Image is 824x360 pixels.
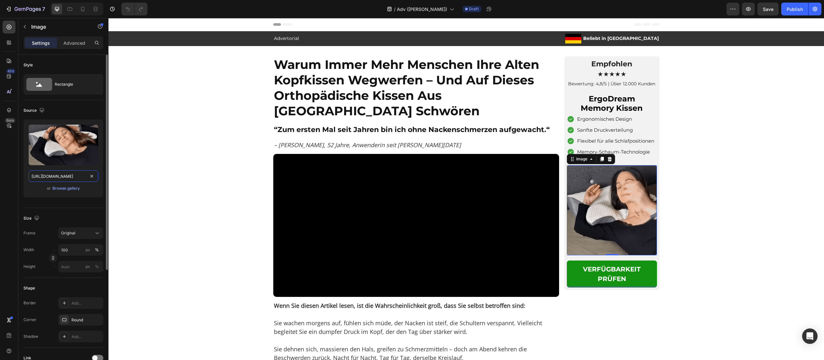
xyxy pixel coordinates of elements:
[84,246,92,254] button: %
[469,97,546,106] p: Ergonomisches Design
[29,125,98,165] img: preview-image
[458,147,548,237] img: gempages_560367684160586837-a99dcb6e-1b81-4243-aa27-e5b4dc59dfba.webp
[32,40,50,46] p: Settings
[31,23,86,31] p: Image
[6,69,15,74] div: 450
[466,246,541,266] p: VERFÜGBARKEIT PRÜFEN
[165,39,450,101] p: warum immer mehr menschen ihre alten kopfkissen wegwerfen – und auf dieses orthopädische kissen a...
[121,3,147,15] div: Undo/Redo
[84,263,92,270] button: %
[459,42,548,51] p: Empfohlen
[55,77,94,92] div: Rectangle
[23,214,41,223] div: Size
[802,328,818,344] div: Open Intercom Messenger
[23,106,46,115] div: Source
[480,76,527,85] strong: ErgoDream
[781,3,808,15] button: Publish
[165,284,417,291] strong: Wenn Sie diesen Artikel lesen, ist die Wahrscheinlichkeit groß, dass Sie selbst betroffen sind:
[58,261,103,272] input: px%
[86,264,90,270] div: px
[23,264,35,270] label: Height
[757,3,779,15] button: Save
[23,285,35,291] div: Shape
[42,5,45,13] p: 7
[29,170,98,182] input: https://example.com/image.jpg
[58,227,103,239] button: Original
[165,327,450,344] p: Sie dehnen sich, massieren den Hals, greifen zu Schmerzmitteln – doch am Abend kehren die Beschwe...
[23,230,35,236] label: Frame
[93,263,101,270] button: px
[23,62,33,68] div: Style
[394,6,396,13] span: /
[52,185,80,191] div: Browse gallery
[763,6,773,12] span: Save
[165,301,450,318] p: Sie wachen morgens auf, fühlen sich müde, der Nacken ist steif, die Schultern verspannt. Vielleic...
[469,118,546,128] p: Flexibel für alle Schlafpositionen
[787,6,803,13] div: Publish
[165,136,451,279] video: Video
[459,52,548,60] p: ★★★★★
[469,129,546,138] p: Memory-Schaum-Technologie
[472,85,534,95] strong: Memory Kissen
[165,106,450,118] p: “Zum ersten Mal seit Jahren bin ich ohne Nackenschmerzen aufgewacht.“
[58,244,103,256] input: px%
[459,62,548,70] p: Bewertung: 4,8/5 | Über 12.000 Kunden
[71,300,102,306] div: Add...
[63,40,85,46] p: Advanced
[95,247,99,253] div: %
[61,230,75,236] span: Original
[397,6,447,13] span: Adv ([PERSON_NAME])
[23,247,34,253] label: Width
[165,123,450,131] p: – [PERSON_NAME], 52 Jahre, Anwenderin seit [PERSON_NAME][DATE]
[469,6,479,12] span: Draft
[108,18,824,360] iframe: Design area
[458,242,548,270] a: VERFÜGBARKEIT PRÜFEN
[466,138,480,144] div: Image
[52,185,80,192] button: Browse gallery
[469,108,546,117] p: Sanfte Druckverteilung
[71,317,102,323] div: Round
[23,317,36,323] div: Corner
[23,300,36,306] div: Border
[95,264,99,270] div: %
[3,3,48,15] button: 7
[23,334,38,339] div: Shadow
[71,334,102,340] div: Add...
[93,246,101,254] button: px
[5,118,15,123] div: Beta
[86,247,90,253] div: px
[47,185,51,192] span: or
